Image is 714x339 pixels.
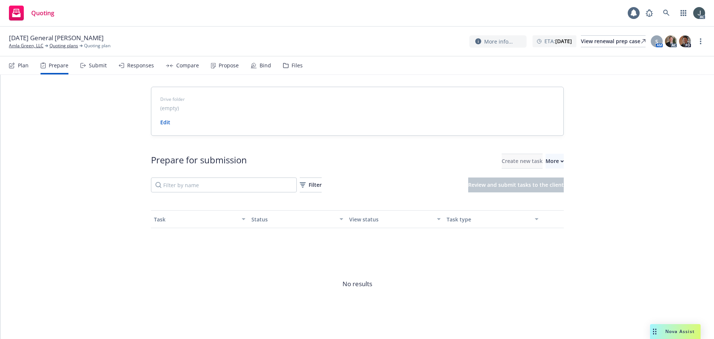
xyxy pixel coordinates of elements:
[49,63,68,68] div: Prepare
[9,33,104,42] span: [DATE] General [PERSON_NAME]
[31,10,54,16] span: Quoting
[679,35,691,47] img: photo
[300,178,322,192] div: Filter
[9,42,44,49] a: Amla Green, LLC
[251,215,335,223] div: Status
[676,6,691,20] a: Switch app
[300,178,322,192] button: Filter
[160,104,179,112] span: (empty)
[176,63,199,68] div: Compare
[248,210,346,228] button: Status
[468,181,564,188] span: Review and submit tasks to the client
[346,210,444,228] button: View status
[349,215,433,223] div: View status
[468,178,564,192] button: Review and submit tasks to the client
[665,328,695,335] span: Nova Assist
[484,38,513,45] span: More info...
[49,42,78,49] a: Quoting plans
[502,157,543,164] span: Create new task
[581,35,646,47] a: View renewal prep case
[650,324,701,339] button: Nova Assist
[160,96,554,103] span: Drive folder
[555,38,572,45] strong: [DATE]
[151,178,297,192] input: Filter by name
[292,63,303,68] div: Files
[18,63,29,68] div: Plan
[89,63,107,68] div: Submit
[447,215,530,223] div: Task type
[502,154,543,169] button: Create new task
[650,324,659,339] div: Drag to move
[151,154,247,169] div: Prepare for submission
[655,38,658,45] span: S
[642,6,657,20] a: Report a Bug
[84,42,110,49] span: Quoting plan
[154,215,238,223] div: Task
[544,37,572,45] span: ETA :
[160,119,170,126] a: Edit
[546,154,564,169] button: More
[219,63,239,68] div: Propose
[665,35,677,47] img: photo
[151,210,249,228] button: Task
[469,35,527,48] button: More info...
[127,63,154,68] div: Responses
[696,37,705,46] a: more
[659,6,674,20] a: Search
[693,7,705,19] img: photo
[6,3,57,23] a: Quoting
[444,210,541,228] button: Task type
[581,36,646,47] div: View renewal prep case
[260,63,271,68] div: Bind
